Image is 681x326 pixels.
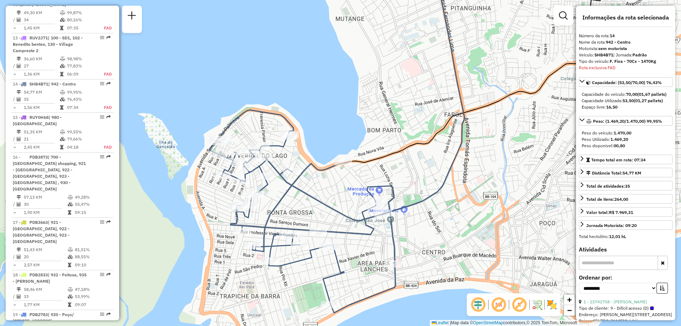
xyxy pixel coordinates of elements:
td: 07:34 [67,104,96,111]
div: Tipo de cliente: [579,305,672,311]
i: Distância Total [17,11,21,15]
h4: Informações da rota selecionada [579,14,672,21]
td: 88,55% [74,253,110,260]
td: 79,66% [67,136,96,143]
span: 9 - Difícil acesso (D) [610,305,654,311]
span: | 932 - Feitosa, 935 - [PERSON_NAME] [13,272,87,284]
span: | [450,320,451,325]
span: Exibir rótulo [511,296,528,313]
strong: 16,50 [606,104,618,110]
div: Nome da rota: [579,39,672,45]
strong: sem motorista [598,46,627,51]
div: Motorista: [579,45,672,52]
button: Ordem crescente [657,283,668,294]
i: Total de Atividades [17,202,21,206]
td: 99,55% [67,128,96,136]
div: Jornada Motorista: 09:20 [586,222,637,229]
td: / [13,293,16,300]
td: / [13,16,16,23]
td: = [13,71,16,78]
span: | 942 - Centro [48,81,76,87]
div: Espaço livre: [582,104,670,110]
em: Rota exportada [106,220,111,224]
span: 17 - [13,220,70,244]
i: Tempo total em rota [68,263,71,267]
a: Tempo total em rota: 07:34 [579,155,672,164]
div: Total de itens: [586,196,628,203]
span: 18 - [13,272,87,284]
td: 27 [23,62,60,70]
i: Tempo total em rota [60,105,63,110]
strong: 35 [625,183,630,189]
strong: (01,67 pallets) [637,92,666,97]
i: Tempo total em rota [60,72,63,76]
span: Capacidade: (53,50/70,00) 76,43% [592,80,662,85]
i: % de utilização do peso [68,195,73,199]
a: OpenStreetMap [473,320,503,325]
td: = [13,104,16,111]
i: Distância Total [17,90,21,94]
td: 34 [23,16,60,23]
i: Tempo total em rota [68,303,71,307]
em: Opções [100,272,104,277]
em: Rota exportada [106,115,111,119]
div: Endereço: [PERSON_NAME][STREET_ADDRESS] [579,311,672,318]
td: 06:09 [67,71,96,78]
td: 76,43% [67,96,96,103]
i: Distância Total [17,195,21,199]
span: 16 - [13,154,86,192]
i: Tempo total em rota [68,210,71,215]
div: Capacidade: (53,50/70,00) 76,43% [579,88,672,113]
span: 13 - [13,35,83,53]
strong: 264,00 [614,197,628,202]
div: Rota exclusiva FAD [579,65,672,71]
a: Total de atividades:35 [579,181,672,190]
span: 19 - [13,312,74,324]
i: Total de Atividades [17,137,21,141]
span: 15 - [13,115,62,126]
i: Distância Total [17,130,21,134]
em: Opções [100,220,104,224]
span: RUV2J71 [29,35,48,40]
i: Total de Atividades [17,294,21,299]
img: Fluxo de ruas [531,299,543,310]
a: Jornada Motorista: 09:20 [579,220,672,230]
span: | 700 - [GEOGRAPHIC_DATA] shopping, 921 - [GEOGRAPHIC_DATA], 922 - [GEOGRAPHIC_DATA], 923 - [GEOG... [13,154,86,192]
div: Número da rota: [579,33,672,39]
td: 1,36 KM [23,71,60,78]
em: Opções [100,312,104,316]
td: 99,95% [67,89,96,96]
i: % de utilização da cubagem [68,255,73,259]
span: SHB4B71 [29,81,48,87]
td: / [13,62,16,70]
td: 07:35 [67,24,96,32]
div: Peso disponível: [582,143,670,149]
i: Total de Atividades [17,64,21,68]
a: Leaflet [432,320,449,325]
a: Total de itens:264,00 [579,194,672,204]
i: % de utilização do peso [68,287,73,292]
td: 2,45 KM [23,144,60,151]
td: 09:07 [74,301,110,308]
span: PDB3663 [29,220,48,225]
a: 1 - 15741758 - [PERSON_NAME] [583,299,647,304]
span: Exibir NR [490,296,507,313]
em: Rota exportada [106,272,111,277]
i: % de utilização da cubagem [68,202,73,206]
td: 1,90 KM [23,209,67,216]
span: PDB2833 [29,272,48,277]
td: / [13,96,16,103]
td: FAD [96,71,112,78]
label: Ordenar por: [579,273,672,282]
td: 09:15 [74,209,110,216]
h4: Atividades [579,246,672,253]
td: 20 [23,253,67,260]
i: % de utilização da cubagem [60,97,65,101]
em: Opções [100,82,104,86]
em: Rota exportada [106,155,111,159]
span: Tempo total em rota: 07:34 [591,157,646,162]
img: Exibir/Ocultar setores [546,299,558,310]
td: 51,43 KM [23,246,67,253]
a: Exibir filtros [556,9,570,23]
i: Total de Atividades [17,255,21,259]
